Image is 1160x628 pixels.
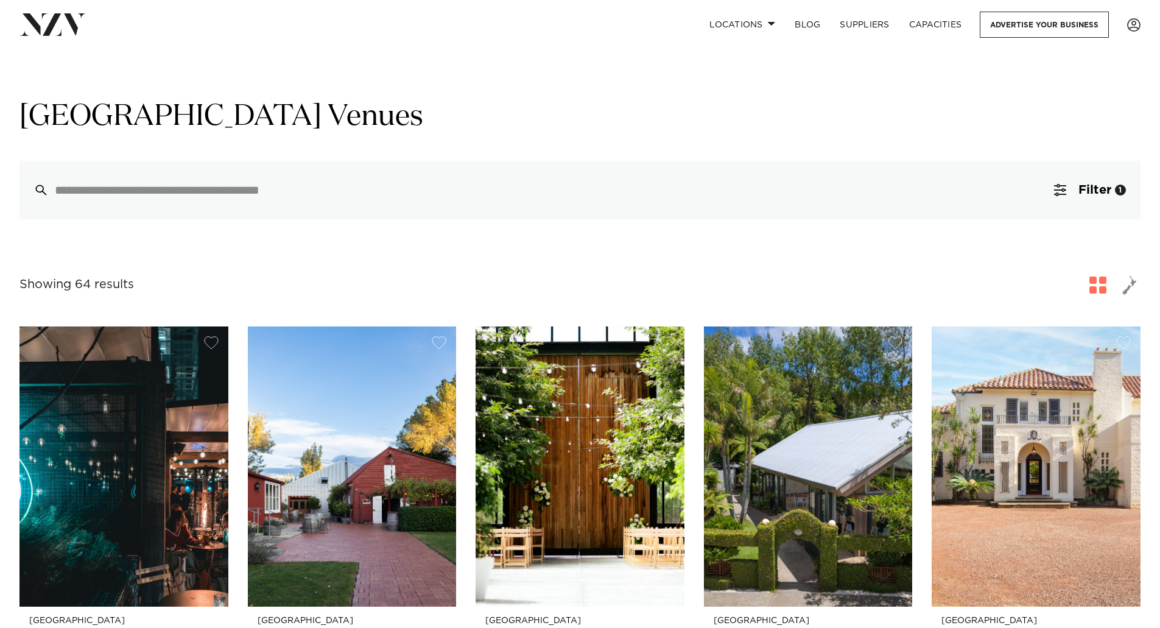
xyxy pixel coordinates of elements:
a: Advertise your business [980,12,1109,38]
small: [GEOGRAPHIC_DATA] [485,616,675,626]
a: BLOG [785,12,830,38]
a: Locations [700,12,785,38]
div: 1 [1115,185,1126,196]
img: nzv-logo.png [19,13,86,35]
a: Capacities [899,12,972,38]
h1: [GEOGRAPHIC_DATA] Venues [19,98,1141,136]
small: [GEOGRAPHIC_DATA] [714,616,903,626]
a: SUPPLIERS [830,12,899,38]
div: Showing 64 results [19,275,134,294]
small: [GEOGRAPHIC_DATA] [941,616,1131,626]
small: [GEOGRAPHIC_DATA] [29,616,219,626]
button: Filter1 [1039,161,1141,219]
small: [GEOGRAPHIC_DATA] [258,616,447,626]
span: Filter [1078,184,1111,196]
